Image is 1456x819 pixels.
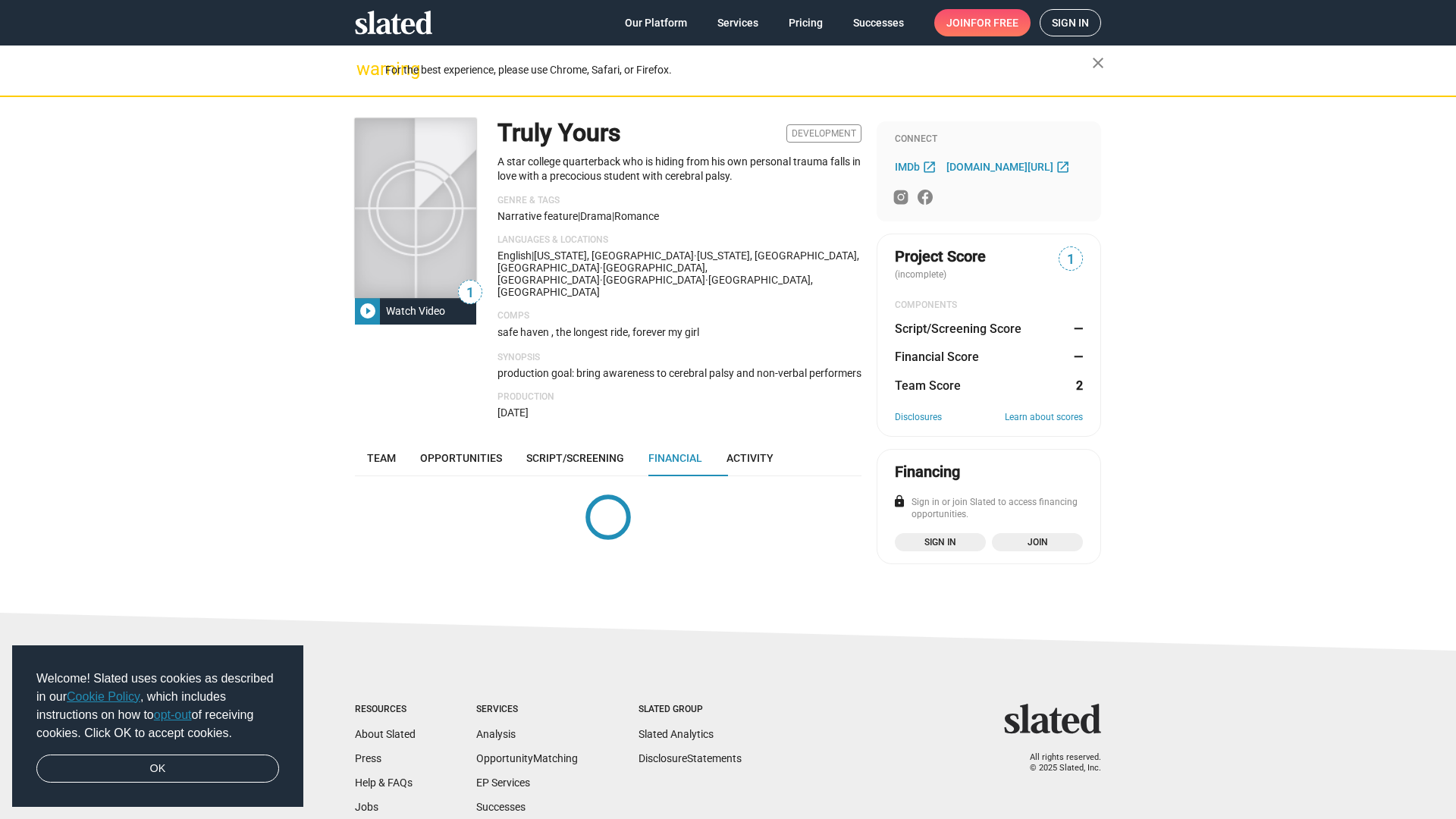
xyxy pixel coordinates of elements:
[895,300,1083,312] div: COMPONENTS
[380,297,451,325] div: Watch Video
[895,412,942,424] a: Disclosures
[408,440,514,476] a: Opportunities
[476,801,526,813] a: Successes
[497,155,861,183] p: A star college quarterback who is hiding from his own personal trauma falls in love with a precoc...
[497,274,813,298] span: [GEOGRAPHIC_DATA], [GEOGRAPHIC_DATA]
[476,752,578,764] a: OpportunityMatching
[355,440,408,476] a: Team
[786,124,861,143] span: Development
[1040,9,1101,36] a: Sign in
[895,161,920,173] span: IMDb
[639,728,714,740] a: Slated Analytics
[1056,159,1070,174] mat-icon: open_in_new
[895,158,940,176] a: IMDb
[612,210,614,222] span: |
[636,440,714,476] a: Financial
[600,274,603,286] span: ·
[714,440,786,476] a: Activity
[934,9,1031,36] a: Joinfor free
[895,378,961,394] dt: Team Score
[895,321,1021,337] dt: Script/Screening Score
[895,497,1083,521] div: Sign in or join Slated to access financing opportunities.
[895,462,960,482] div: Financing
[497,117,620,149] h1: Truly Yours
[726,452,773,464] span: Activity
[355,777,413,789] a: Help & FAQs
[532,249,534,262] span: |
[497,391,861,403] p: Production
[36,755,279,783] a: dismiss cookie message
[1068,321,1083,337] dd: —
[367,452,396,464] span: Team
[580,210,612,222] span: Drama
[497,195,861,207] p: Genre & Tags
[893,494,906,508] mat-icon: lock
[534,249,694,262] span: [US_STATE], [GEOGRAPHIC_DATA]
[639,704,742,716] div: Slated Group
[705,9,770,36] a: Services
[12,645,303,808] div: cookieconsent
[497,406,529,419] span: [DATE]
[67,690,140,703] a: Cookie Policy
[639,752,742,764] a: DisclosureStatements
[600,262,603,274] span: ·
[895,269,949,280] span: (incomplete)
[497,310,861,322] p: Comps
[1068,378,1083,394] dd: 2
[895,133,1083,146] div: Connect
[1059,249,1082,270] span: 1
[385,60,1092,80] div: For the best experience, please use Chrome, Safari, or Firefox.
[946,161,1053,173] span: [DOMAIN_NAME][URL]
[355,801,378,813] a: Jobs
[497,352,861,364] p: Synopsis
[1014,752,1101,774] p: All rights reserved. © 2025 Slated, Inc.
[1052,10,1089,36] span: Sign in
[946,158,1074,176] a: [DOMAIN_NAME][URL]
[1005,412,1083,424] a: Learn about scores
[625,9,687,36] span: Our Platform
[895,246,986,267] span: Project Score
[476,728,516,740] a: Analysis
[895,349,979,365] dt: Financial Score
[497,249,859,274] span: [US_STATE], [GEOGRAPHIC_DATA], [GEOGRAPHIC_DATA]
[705,274,708,286] span: ·
[36,670,279,742] span: Welcome! Slated uses cookies as described in our , which includes instructions on how to of recei...
[476,704,578,716] div: Services
[603,274,705,286] span: [GEOGRAPHIC_DATA]
[355,704,416,716] div: Resources
[355,728,416,740] a: About Slated
[459,283,482,303] span: 1
[648,452,702,464] span: Financial
[356,60,375,78] mat-icon: warning
[613,9,699,36] a: Our Platform
[514,440,636,476] a: Script/Screening
[841,9,916,36] a: Successes
[904,535,977,550] span: Sign in
[526,452,624,464] span: Script/Screening
[1001,535,1074,550] span: Join
[359,302,377,320] mat-icon: play_circle_filled
[355,752,381,764] a: Press
[717,9,758,36] span: Services
[497,367,861,379] span: production goal: bring awareness to cerebral palsy and non-verbal performers
[497,262,708,286] span: [GEOGRAPHIC_DATA], [GEOGRAPHIC_DATA]
[777,9,835,36] a: Pricing
[578,210,580,222] span: |
[992,533,1083,551] a: Join
[971,9,1018,36] span: for free
[355,297,476,325] button: Watch Video
[420,452,502,464] span: Opportunities
[154,708,192,721] a: opt-out
[1089,54,1107,72] mat-icon: close
[946,9,1018,36] span: Join
[497,210,578,222] span: Narrative feature
[1068,349,1083,365] dd: —
[497,325,861,340] p: safe haven , the longest ride, forever my girl
[497,234,861,246] p: Languages & Locations
[476,777,530,789] a: EP Services
[853,9,904,36] span: Successes
[895,533,986,551] a: Sign in
[922,159,937,174] mat-icon: open_in_new
[614,210,659,222] span: Romance
[497,249,532,262] span: English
